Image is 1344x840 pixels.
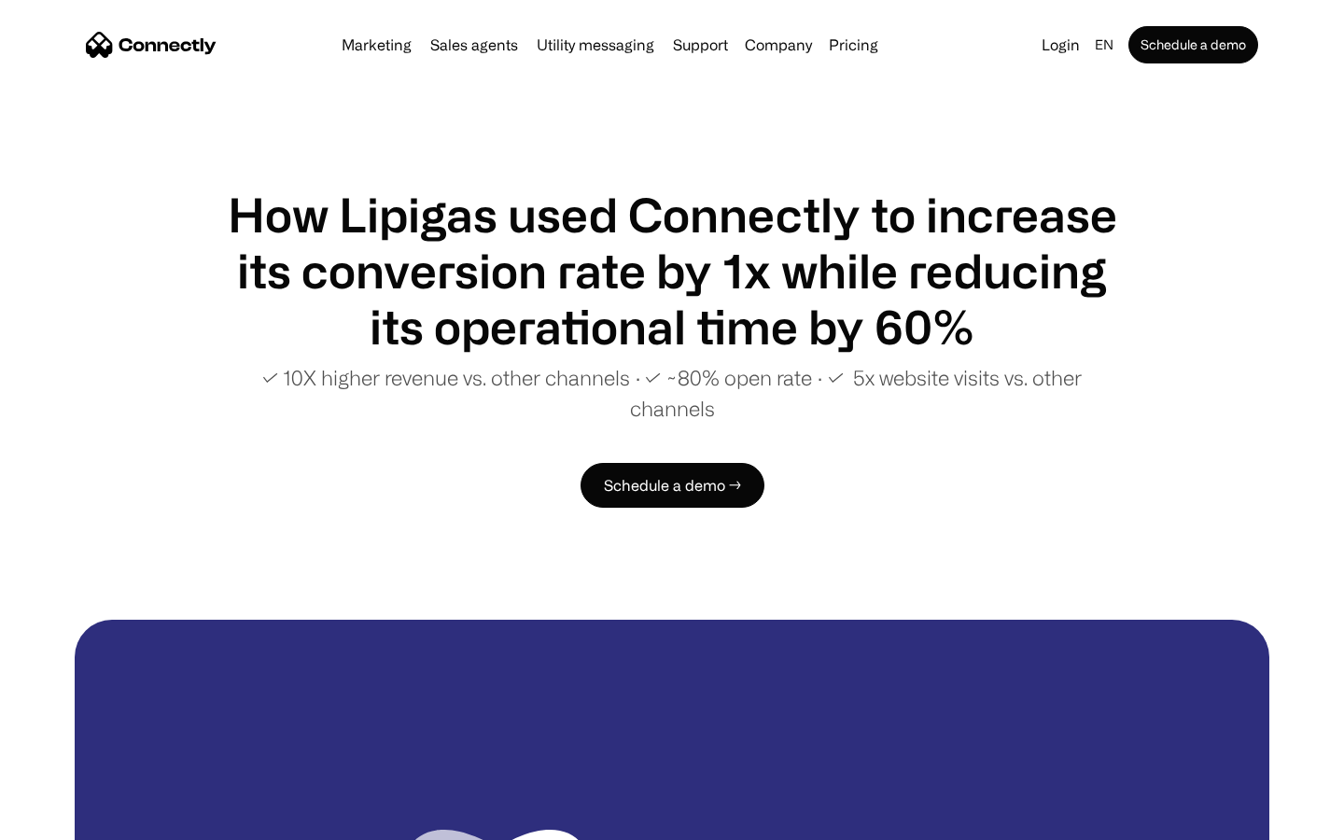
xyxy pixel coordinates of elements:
a: Utility messaging [529,37,662,52]
aside: Language selected: English [19,805,112,833]
a: Login [1034,32,1087,58]
a: Marketing [334,37,419,52]
div: en [1095,32,1113,58]
a: Schedule a demo → [581,463,764,508]
p: ✓ 10X higher revenue vs. other channels ∙ ✓ ~80% open rate ∙ ✓ 5x website visits vs. other channels [224,362,1120,424]
a: Sales agents [423,37,525,52]
ul: Language list [37,807,112,833]
h1: How Lipigas used Connectly to increase its conversion rate by 1x while reducing its operational t... [224,187,1120,355]
a: Support [665,37,735,52]
div: Company [745,32,812,58]
a: Pricing [821,37,886,52]
a: Schedule a demo [1128,26,1258,63]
